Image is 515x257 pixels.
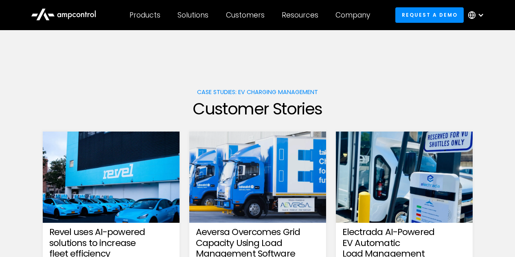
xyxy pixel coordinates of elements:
[335,11,370,20] div: Company
[43,89,473,96] h1: Case Studies: EV charging management
[282,11,318,20] div: Resources
[129,11,160,20] div: Products
[395,7,464,22] a: Request a demo
[226,11,265,20] div: Customers
[178,11,208,20] div: Solutions
[43,99,473,119] h2: Customer Stories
